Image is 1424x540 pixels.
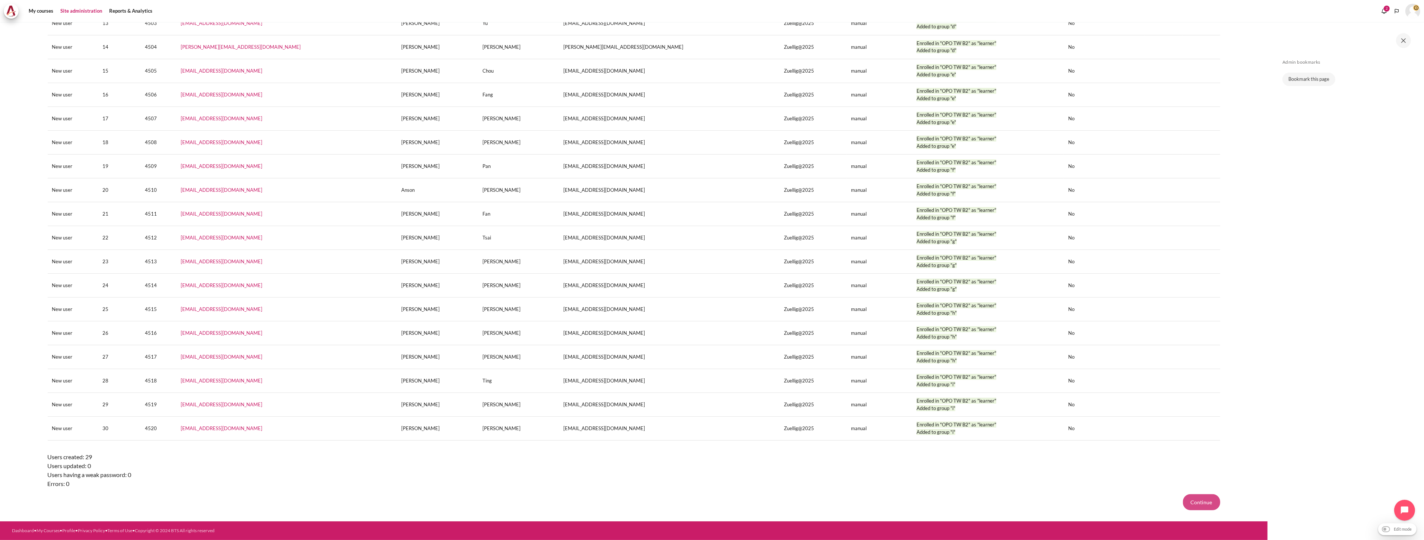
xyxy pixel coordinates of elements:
span: manual [851,163,867,169]
div: • • • • • [12,527,722,534]
span: No [1068,330,1075,336]
span: Enrolled in "OPO TW B2" as "learner" Added to group "h" [917,326,996,340]
span: [PERSON_NAME] [401,92,440,98]
span: No [1068,163,1075,169]
span: [EMAIL_ADDRESS][DOMAIN_NAME] [563,330,645,336]
span: Zuellig@2025 [784,282,814,288]
span: No [1068,401,1075,407]
span: 4518 [145,378,157,384]
span: New user [52,258,73,264]
span: 4509 [145,163,157,169]
span: [PERSON_NAME] [401,306,440,312]
span: New user [52,187,73,193]
span: [EMAIL_ADDRESS][DOMAIN_NAME] [563,211,645,217]
span: 4520 [145,425,157,431]
span: Zuellig@2025 [784,425,814,431]
span: 23 [102,258,108,264]
a: My courses [26,4,56,19]
span: New user [52,354,73,360]
a: [EMAIL_ADDRESS][DOMAIN_NAME] [181,68,262,74]
span: manual [851,425,867,431]
span: New user [52,282,73,288]
span: 24 [102,282,108,288]
span: [PERSON_NAME] [482,258,521,264]
span: No [1068,187,1075,193]
span: 27 [102,354,108,360]
a: Reports & Analytics [107,4,155,19]
span: No [1068,425,1075,431]
span: 26 [102,330,108,336]
a: [EMAIL_ADDRESS][DOMAIN_NAME] [181,235,262,241]
span: 4513 [145,258,157,264]
span: No [1068,258,1075,264]
span: [PERSON_NAME] [401,44,440,50]
span: No [1068,115,1075,121]
span: 4505 [145,68,157,74]
span: Enrolled in "OPO TW B2" as "learner" Added to group "h" [917,350,996,363]
span: No [1068,92,1075,98]
span: Zuellig@2025 [784,354,814,360]
span: [EMAIL_ADDRESS][DOMAIN_NAME] [563,306,645,312]
span: New user [52,401,73,407]
a: [PERSON_NAME][EMAIL_ADDRESS][DOMAIN_NAME] [181,44,301,50]
span: Enrolled in "OPO TW B2" as "learner" Added to group "g" [917,279,996,292]
span: 15 [102,68,108,74]
span: Pan [482,163,491,169]
span: [PERSON_NAME] [401,378,440,384]
span: [EMAIL_ADDRESS][DOMAIN_NAME] [563,425,645,431]
span: New user [52,92,73,98]
span: 4510 [145,187,157,193]
span: Zuellig@2025 [784,401,814,407]
span: manual [851,354,867,360]
a: [EMAIL_ADDRESS][DOMAIN_NAME] [181,282,262,288]
span: manual [851,187,867,193]
a: Terms of Use [107,528,132,533]
span: 14 [102,44,108,50]
span: manual [851,92,867,98]
span: 28 [102,378,108,384]
span: manual [851,44,867,50]
a: Dashboard [12,528,34,533]
span: No [1068,44,1075,50]
span: 19 [102,163,108,169]
span: Yu [482,20,488,26]
span: No [1068,139,1075,145]
span: Zuellig@2025 [784,92,814,98]
span: manual [851,20,867,26]
div: 2 [1384,6,1390,12]
span: 4512 [145,235,157,241]
span: No [1068,378,1075,384]
span: [PERSON_NAME] [401,401,440,407]
span: [PERSON_NAME] [401,330,440,336]
span: [PERSON_NAME] [401,258,440,264]
span: [PERSON_NAME] [482,330,521,336]
span: [EMAIL_ADDRESS][DOMAIN_NAME] [563,139,645,145]
button: Continue [1183,494,1220,510]
span: [PERSON_NAME] [401,20,440,26]
span: [PERSON_NAME] [482,425,521,431]
span: manual [851,258,867,264]
span: manual [851,235,867,241]
span: manual [851,282,867,288]
a: [EMAIL_ADDRESS][DOMAIN_NAME] [181,92,262,98]
span: 4516 [145,330,157,336]
span: 25 [102,306,108,312]
span: Enrolled in "OPO TW B2" as "learner" Added to group "g" [917,231,996,244]
span: [EMAIL_ADDRESS][DOMAIN_NAME] [563,163,645,169]
span: New user [52,115,73,121]
span: 4517 [145,354,157,360]
span: 4515 [145,306,157,312]
span: Enrolled in "OPO TW B2" as "learner" Added to group "f" [917,207,996,220]
a: [EMAIL_ADDRESS][DOMAIN_NAME] [181,115,262,121]
span: 4508 [145,139,157,145]
span: manual [851,378,867,384]
section: Blocks [1282,59,1408,86]
span: New user [52,235,73,241]
a: [EMAIL_ADDRESS][DOMAIN_NAME] [181,306,262,312]
a: User menu [1405,4,1420,19]
span: Fan [482,211,490,217]
span: [EMAIL_ADDRESS][DOMAIN_NAME] [563,187,645,193]
span: manual [851,139,867,145]
span: 16 [102,92,108,98]
span: Zuellig@2025 [784,44,814,50]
